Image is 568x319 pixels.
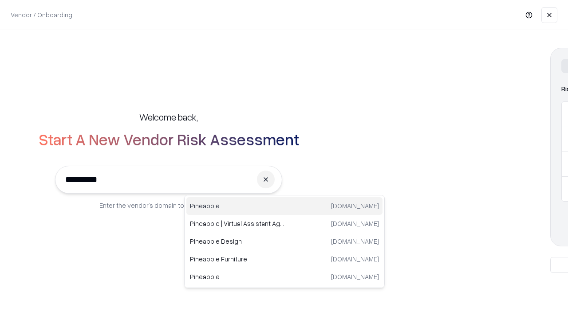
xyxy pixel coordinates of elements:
[331,272,379,281] p: [DOMAIN_NAME]
[190,237,284,246] p: Pineapple Design
[184,195,385,288] div: Suggestions
[190,219,284,228] p: Pineapple | Virtual Assistant Agency
[331,201,379,210] p: [DOMAIN_NAME]
[331,237,379,246] p: [DOMAIN_NAME]
[331,254,379,264] p: [DOMAIN_NAME]
[190,254,284,264] p: Pineapple Furniture
[99,201,238,210] p: Enter the vendor’s domain to begin onboarding
[190,272,284,281] p: Pineapple
[331,219,379,228] p: [DOMAIN_NAME]
[139,111,198,123] h5: Welcome back,
[39,130,299,148] h2: Start A New Vendor Risk Assessment
[11,10,72,19] p: Vendor / Onboarding
[190,201,284,210] p: Pineapple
